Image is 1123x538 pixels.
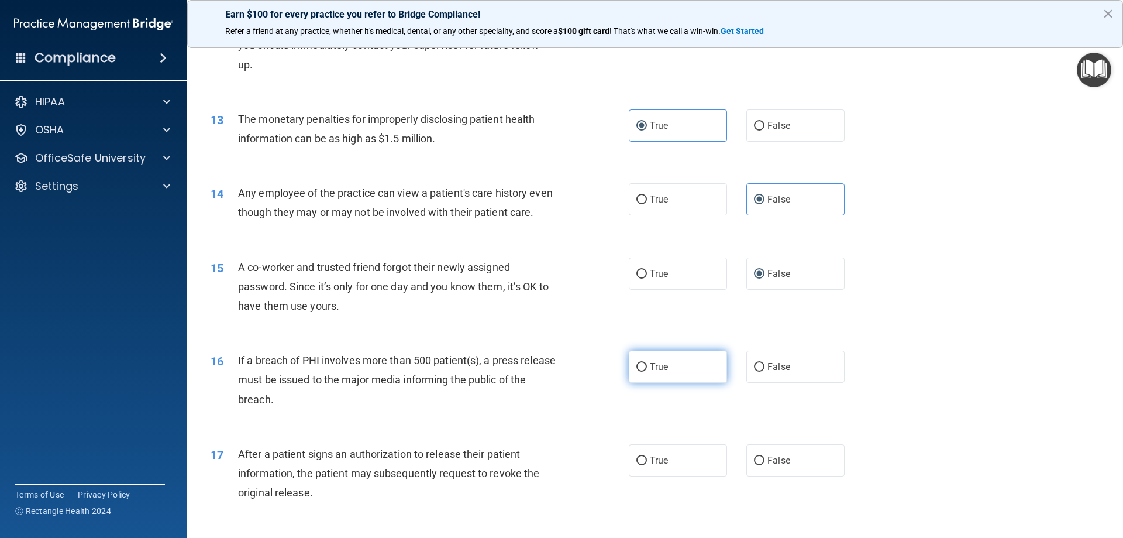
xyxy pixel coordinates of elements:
input: False [754,363,764,372]
span: True [650,194,668,205]
input: False [754,457,764,465]
span: False [767,455,790,466]
a: OSHA [14,123,170,137]
input: True [636,196,647,204]
input: False [754,196,764,204]
span: False [767,361,790,372]
span: 14 [211,187,223,201]
span: True [650,361,668,372]
a: Privacy Policy [78,489,130,501]
span: The monetary penalties for improperly disclosing patient health information can be as high as $1.... [238,113,535,145]
span: After a patient signs an authorization to release their patient information, the patient may subs... [238,448,539,499]
input: True [636,363,647,372]
p: Settings [35,179,78,193]
a: HIPAA [14,95,170,109]
input: True [636,457,647,465]
a: Terms of Use [15,489,64,501]
span: 15 [211,261,223,275]
p: OfficeSafe University [35,151,146,165]
button: Open Resource Center [1077,53,1111,87]
span: True [650,268,668,279]
span: False [767,120,790,131]
input: True [636,270,647,279]
span: False [767,268,790,279]
a: Get Started [721,26,766,36]
span: Ⓒ Rectangle Health 2024 [15,505,111,517]
input: True [636,122,647,131]
span: A co-worker and trusted friend forgot their newly assigned password. Since it’s only for one day ... [238,261,549,312]
span: 13 [211,113,223,127]
input: False [754,270,764,279]
a: OfficeSafe University [14,151,170,165]
span: If a breach of PHI involves more than 500 patient(s), a press release must be issued to the major... [238,354,556,405]
p: HIPAA [35,95,65,109]
span: False [767,194,790,205]
input: False [754,122,764,131]
span: 16 [211,354,223,368]
button: Close [1103,4,1114,23]
strong: $100 gift card [558,26,609,36]
span: True [650,120,668,131]
span: ! That's what we call a win-win. [609,26,721,36]
span: Refer a friend at any practice, whether it's medical, dental, or any other speciality, and score a [225,26,558,36]
img: PMB logo [14,12,173,36]
p: OSHA [35,123,64,137]
span: Any employee of the practice can view a patient's care history even though they may or may not be... [238,187,553,218]
p: Earn $100 for every practice you refer to Bridge Compliance! [225,9,1085,20]
h4: Compliance [35,50,116,66]
strong: Get Started [721,26,764,36]
span: 17 [211,448,223,462]
span: If you suspect that someone is violating the practice's privacy policy you should immediately con... [238,19,554,70]
a: Settings [14,179,170,193]
span: True [650,455,668,466]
